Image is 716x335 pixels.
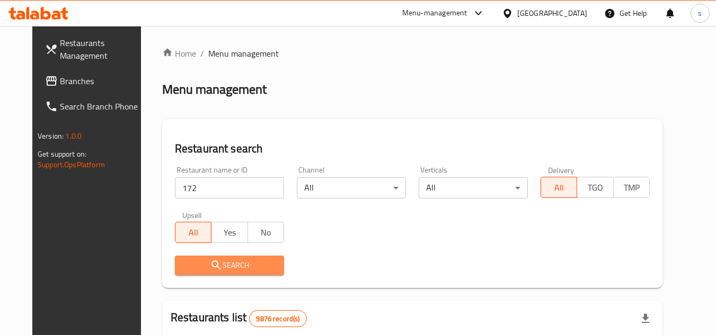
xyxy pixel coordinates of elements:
span: Get support on: [38,147,86,161]
h2: Restaurants list [171,310,307,327]
button: Yes [211,222,247,243]
span: s [698,7,702,19]
li: / [200,47,204,60]
span: All [545,180,573,195]
a: Restaurants Management [37,30,152,68]
button: All [175,222,211,243]
div: Total records count [249,310,306,327]
h2: Restaurant search [175,141,650,157]
a: Search Branch Phone [37,94,152,119]
div: [GEOGRAPHIC_DATA] [517,7,587,19]
button: All [541,177,577,198]
span: Search Branch Phone [60,100,144,113]
button: No [247,222,284,243]
span: Restaurants Management [60,37,144,62]
span: Branches [60,75,144,87]
a: Branches [37,68,152,94]
h2: Menu management [162,81,267,98]
label: Upsell [182,211,202,219]
a: Support.OpsPlatform [38,158,105,171]
label: Delivery [548,166,574,174]
span: TGO [581,180,609,195]
button: TGO [577,177,613,198]
a: Home [162,47,196,60]
div: All [297,177,406,198]
div: Menu-management [402,7,467,20]
span: No [252,225,280,240]
button: TMP [613,177,650,198]
div: All [419,177,528,198]
span: 1.0.0 [65,129,82,143]
span: Menu management [208,47,279,60]
input: Search for restaurant name or ID.. [175,177,284,198]
span: 9876 record(s) [250,314,306,324]
span: Version: [38,129,64,143]
div: Export file [633,306,658,331]
button: Search [175,256,284,275]
span: Search [183,259,276,272]
nav: breadcrumb [162,47,662,60]
span: Yes [216,225,243,240]
span: TMP [618,180,646,195]
span: All [180,225,207,240]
